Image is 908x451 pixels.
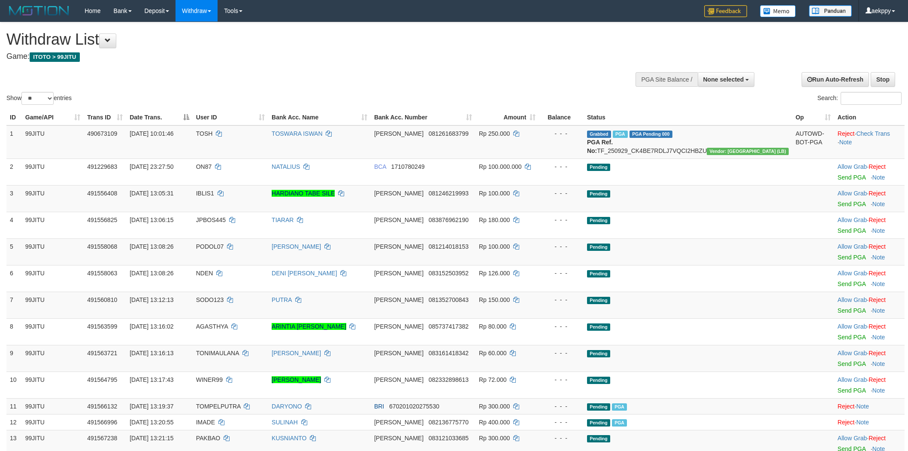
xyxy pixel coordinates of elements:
[130,216,173,223] span: [DATE] 13:06:15
[838,435,867,442] a: Allow Grab
[542,375,580,384] div: - - -
[130,270,173,277] span: [DATE] 13:08:26
[6,158,22,185] td: 2
[22,414,84,430] td: 99JITU
[838,201,866,207] a: Send PGA
[707,148,789,155] span: Vendor URL: https://dashboard.q2checkout.com/secure
[429,419,469,426] span: Copy 082136775770 to clipboard
[429,243,469,250] span: Copy 081214018153 to clipboard
[196,435,221,442] span: PAKBAO
[272,243,321,250] a: [PERSON_NAME]
[636,72,697,87] div: PGA Site Balance /
[698,72,755,87] button: None selected
[587,403,610,411] span: Pending
[130,403,173,410] span: [DATE] 13:19:37
[872,334,885,341] a: Note
[21,92,54,105] select: Showentries
[479,163,522,170] span: Rp 100.000.000
[869,243,886,250] a: Reject
[834,372,905,398] td: ·
[272,216,294,223] a: TIARAR
[196,419,215,426] span: IMADE
[869,296,886,303] a: Reject
[587,244,610,251] span: Pending
[838,403,855,410] a: Reject
[6,372,22,398] td: 10
[587,419,610,427] span: Pending
[872,387,885,394] a: Note
[374,130,424,137] span: [PERSON_NAME]
[542,418,580,427] div: - - -
[374,403,384,410] span: BRI
[838,130,855,137] a: Reject
[272,296,292,303] a: PUTRA
[856,130,890,137] a: Check Trans
[612,403,627,411] span: Marked by aekrubicon
[587,131,611,138] span: Grabbed
[87,435,117,442] span: 491567238
[429,376,469,383] span: Copy 082332898613 to clipboard
[479,323,507,330] span: Rp 80.000
[374,296,424,303] span: [PERSON_NAME]
[6,52,597,61] h4: Game:
[838,350,867,357] a: Allow Grab
[429,296,469,303] span: Copy 081352700843 to clipboard
[272,419,298,426] a: SULINAH
[838,270,869,277] span: ·
[6,265,22,292] td: 6
[6,345,22,372] td: 9
[6,212,22,238] td: 4
[542,129,580,138] div: - - -
[838,243,867,250] a: Allow Grab
[817,92,902,105] label: Search:
[22,345,84,372] td: 99JITU
[6,110,22,125] th: ID
[838,270,867,277] a: Allow Grab
[374,350,424,357] span: [PERSON_NAME]
[22,185,84,212] td: 99JITU
[272,270,337,277] a: DENI [PERSON_NAME]
[613,131,628,138] span: Marked by aeklambo
[834,110,905,125] th: Action
[872,360,885,367] a: Note
[6,238,22,265] td: 5
[371,110,475,125] th: Bank Acc. Number: activate to sort column ascending
[838,334,866,341] a: Send PGA
[87,323,117,330] span: 491563599
[869,435,886,442] a: Reject
[22,110,84,125] th: Game/API: activate to sort column ascending
[834,414,905,430] td: ·
[838,387,866,394] a: Send PGA
[587,323,610,331] span: Pending
[869,190,886,197] a: Reject
[542,296,580,304] div: - - -
[87,270,117,277] span: 491558063
[838,435,869,442] span: ·
[838,376,869,383] span: ·
[479,296,510,303] span: Rp 150.000
[87,216,117,223] span: 491556825
[872,280,885,287] a: Note
[87,403,117,410] span: 491566132
[6,185,22,212] td: 3
[130,243,173,250] span: [DATE] 13:08:26
[834,158,905,185] td: ·
[479,190,510,197] span: Rp 100.000
[374,323,424,330] span: [PERSON_NAME]
[87,243,117,250] span: 491558068
[704,5,747,17] img: Feedback.jpg
[130,350,173,357] span: [DATE] 13:16:13
[838,419,855,426] a: Reject
[838,296,867,303] a: Allow Grab
[630,131,672,138] span: PGA Pending
[374,243,424,250] span: [PERSON_NAME]
[130,435,173,442] span: [DATE] 13:21:15
[196,296,224,303] span: SODO123
[6,92,72,105] label: Show entries
[587,350,610,357] span: Pending
[703,76,744,83] span: None selected
[479,350,507,357] span: Rp 60.000
[838,323,869,330] span: ·
[872,174,885,181] a: Note
[612,419,627,427] span: Marked by aekrubicon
